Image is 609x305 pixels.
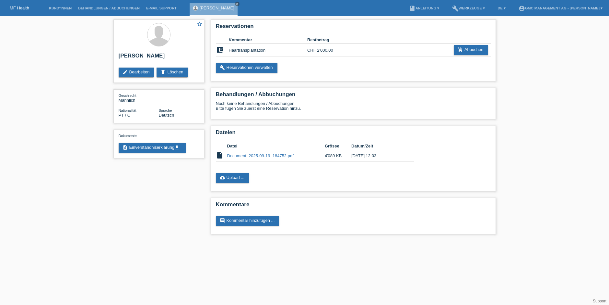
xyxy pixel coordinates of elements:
[220,218,225,223] i: comment
[157,68,188,77] a: deleteLöschen
[216,216,279,226] a: commentKommentar hinzufügen ...
[515,6,606,10] a: account_circleGMC Management AG - [PERSON_NAME] ▾
[75,6,143,10] a: Behandlungen / Abbuchungen
[351,142,404,150] th: Datum/Zeit
[200,6,234,10] a: [PERSON_NAME]
[409,5,416,12] i: book
[229,36,307,44] th: Kommentar
[119,134,137,138] span: Dokumente
[197,21,203,27] i: star_border
[119,143,186,153] a: descriptionEinverständniserklärungget_app
[119,108,136,112] span: Nationalität
[307,44,346,57] td: CHF 2'000.00
[123,70,128,75] i: edit
[216,151,224,159] i: insert_drive_file
[46,6,75,10] a: Kund*innen
[351,150,404,162] td: [DATE] 12:03
[159,108,172,112] span: Sprache
[119,53,199,62] h2: [PERSON_NAME]
[159,113,174,118] span: Deutsch
[216,63,277,73] a: buildReservationen verwalten
[220,175,225,180] i: cloud_upload
[216,129,491,139] h2: Dateien
[10,6,29,10] a: MF Health
[458,47,463,52] i: add_shopping_cart
[143,6,180,10] a: E-Mail Support
[216,201,491,211] h2: Kommentare
[236,2,239,6] i: close
[454,45,488,55] a: add_shopping_cartAbbuchen
[119,113,131,118] span: Portugal / C / 30.04.1999
[123,145,128,150] i: description
[216,46,224,54] i: account_balance_wallet
[519,5,525,12] i: account_circle
[174,145,180,150] i: get_app
[452,5,459,12] i: build
[325,150,351,162] td: 4'089 KB
[235,2,240,6] a: close
[216,173,249,183] a: cloud_uploadUpload ...
[220,65,225,70] i: build
[495,6,509,10] a: DE ▾
[325,142,351,150] th: Grösse
[119,68,154,77] a: editBearbeiten
[593,299,606,303] a: Support
[406,6,442,10] a: bookAnleitung ▾
[229,44,307,57] td: Haartransplantation
[119,94,136,97] span: Geschlecht
[227,153,294,158] a: Document_2025-09-19_184752.pdf
[307,36,346,44] th: Restbetrag
[216,23,491,33] h2: Reservationen
[216,101,491,116] div: Noch keine Behandlungen / Abbuchungen Bitte fügen Sie zuerst eine Reservation hinzu.
[227,142,325,150] th: Datei
[197,21,203,28] a: star_border
[216,91,491,101] h2: Behandlungen / Abbuchungen
[160,70,166,75] i: delete
[119,93,159,103] div: Männlich
[449,6,488,10] a: buildWerkzeuge ▾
